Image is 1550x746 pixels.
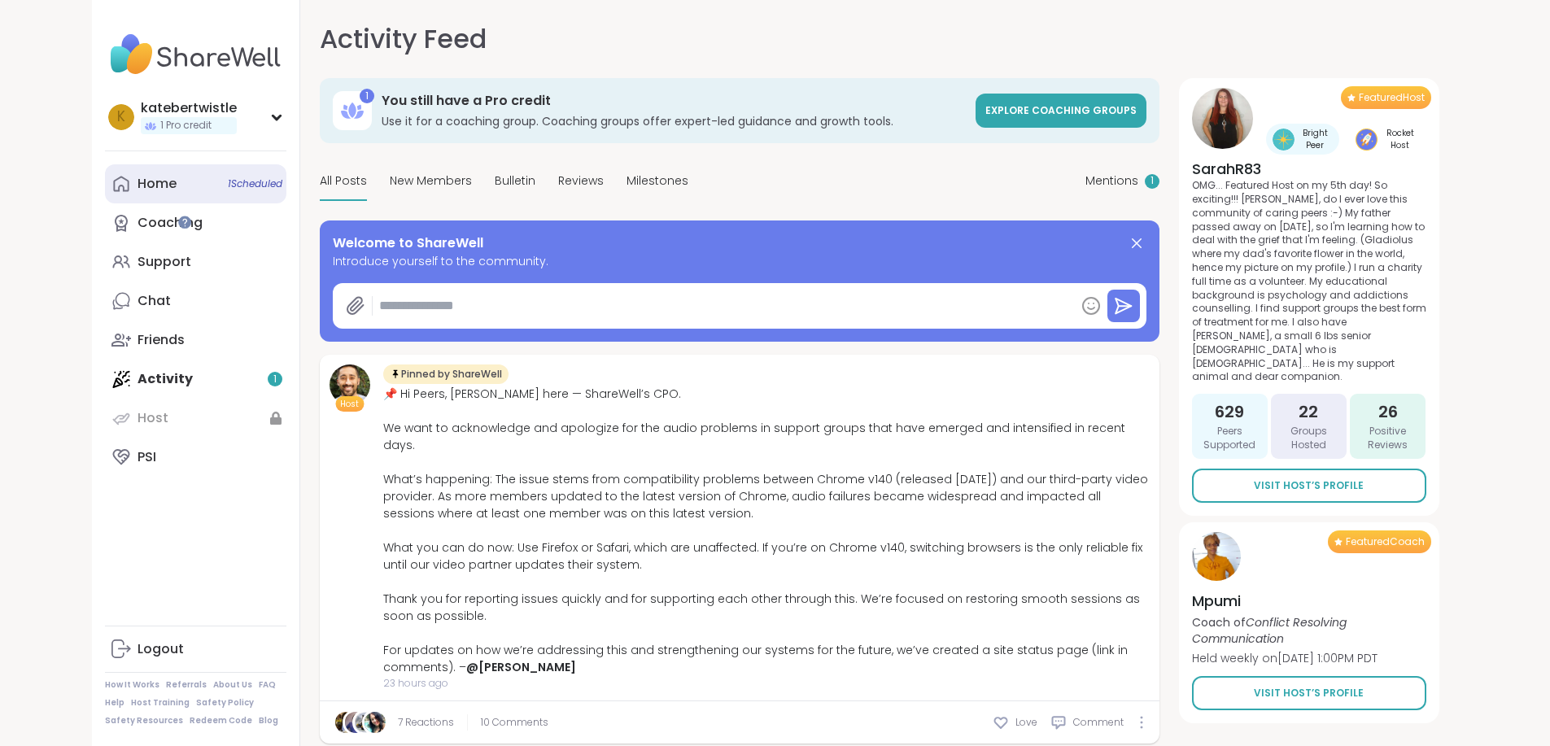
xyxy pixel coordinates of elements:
[105,164,286,203] a: Home1Scheduled
[1273,129,1295,151] img: Bright Peer
[390,172,472,190] span: New Members
[105,321,286,360] a: Friends
[627,172,688,190] span: Milestones
[105,26,286,83] img: ShareWell Nav Logo
[105,715,183,726] a: Safety Resources
[985,103,1137,117] span: Explore Coaching Groups
[190,715,252,726] a: Redeem Code
[1381,127,1419,151] span: Rocket Host
[138,640,184,658] div: Logout
[330,364,370,405] img: brett
[1192,469,1426,503] a: Visit Host’s Profile
[1085,172,1138,190] span: Mentions
[138,292,171,310] div: Chat
[1192,676,1426,710] a: Visit Host’s Profile
[333,233,483,253] span: Welcome to ShareWell
[320,172,367,190] span: All Posts
[105,679,159,691] a: How It Works
[1215,400,1244,423] span: 629
[558,172,604,190] span: Reviews
[105,697,124,709] a: Help
[1254,478,1364,493] span: Visit Host’s Profile
[178,216,191,229] iframe: Spotlight
[228,177,282,190] span: 1 Scheduled
[495,172,535,190] span: Bulletin
[138,448,156,466] div: PSI
[1192,614,1426,647] p: Coach of
[1378,400,1398,423] span: 26
[138,409,168,427] div: Host
[365,712,386,733] img: Sha777
[1299,400,1318,423] span: 22
[141,99,237,117] div: katebertwistle
[1254,686,1364,700] span: Visit Host’s Profile
[382,113,966,129] h3: Use it for a coaching group. Coaching groups offer expert-led guidance and growth tools.
[335,712,356,733] img: Mana
[383,386,1150,676] div: 📌 Hi Peers, [PERSON_NAME] here — ShareWell’s CPO. We want to acknowledge and apologize for the au...
[117,107,125,128] span: k
[345,712,366,733] img: NaAlSi2O6
[1150,174,1154,188] span: 1
[1356,129,1378,151] img: Rocket Host
[105,242,286,281] a: Support
[383,364,509,384] div: Pinned by ShareWell
[105,281,286,321] a: Chat
[383,676,1150,691] span: 23 hours ago
[1192,614,1347,647] i: Conflict Resolving Communication
[105,630,286,669] a: Logout
[398,715,454,730] a: 7 Reactions
[213,679,252,691] a: About Us
[160,119,212,133] span: 1 Pro credit
[1199,425,1261,452] span: Peers Supported
[333,253,1146,270] span: Introduce yourself to the community.
[355,712,376,733] img: rustyempire
[382,92,966,110] h3: You still have a Pro credit
[259,715,278,726] a: Blog
[976,94,1146,128] a: Explore Coaching Groups
[105,203,286,242] a: Coaching
[105,438,286,477] a: PSI
[138,331,185,349] div: Friends
[1359,91,1425,104] span: Featured Host
[259,679,276,691] a: FAQ
[1192,650,1426,666] p: Held weekly on [DATE] 1:00PM PDT
[1356,425,1419,452] span: Positive Reviews
[1073,715,1124,730] span: Comment
[138,175,177,193] div: Home
[1192,159,1426,179] h4: SarahR83
[360,89,374,103] div: 1
[1277,425,1340,452] span: Groups Hosted
[105,399,286,438] a: Host
[196,697,254,709] a: Safety Policy
[1346,535,1425,548] span: Featured Coach
[1192,88,1253,149] img: SarahR83
[1192,532,1241,581] img: Mpumi
[131,697,190,709] a: Host Training
[481,715,548,730] span: 10 Comments
[1298,127,1334,151] span: Bright Peer
[320,20,487,59] h1: Activity Feed
[138,214,203,232] div: Coaching
[1192,591,1426,611] h4: Mpumi
[166,679,207,691] a: Referrals
[1015,715,1037,730] span: Love
[340,398,359,410] span: Host
[138,253,191,271] div: Support
[466,659,576,675] a: @[PERSON_NAME]
[1192,179,1426,384] p: OMG... Featured Host on my 5th day! So exciting!!! [PERSON_NAME], do I ever love this community o...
